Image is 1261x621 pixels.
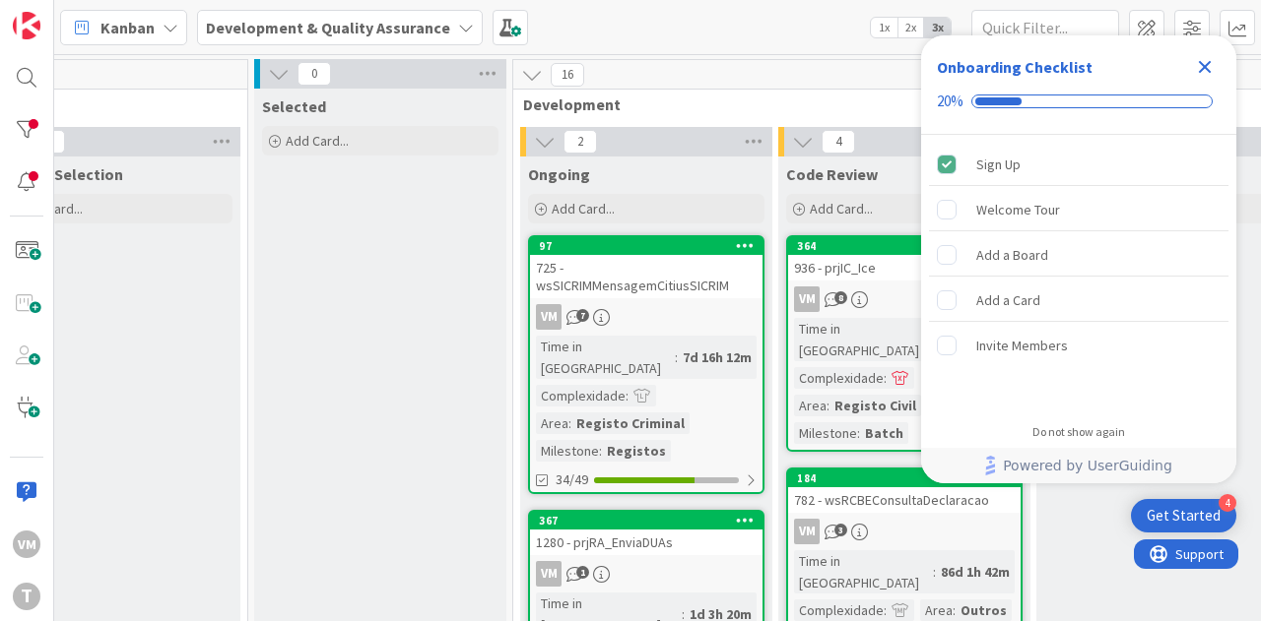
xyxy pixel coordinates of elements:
[921,135,1236,411] div: Checklist items
[576,566,589,579] span: 1
[536,336,675,379] div: Time in [GEOGRAPHIC_DATA]
[530,255,763,298] div: 725 - wsSICRIMMensagemCitiusSICRIM
[100,16,155,39] span: Kanban
[1219,494,1236,512] div: 4
[976,288,1040,312] div: Add a Card
[921,35,1236,483] div: Checklist Container
[1003,454,1172,477] span: Powered by UserGuiding
[530,512,763,555] div: 3671280 - prjRA_EnviaDUAs
[576,309,589,322] span: 7
[797,239,1021,253] div: 364
[788,255,1021,280] div: 936 - prjIC_Ice
[920,599,953,621] div: Area
[936,561,1015,583] div: 86d 1h 42m
[810,200,873,217] span: Add Card...
[827,395,830,416] span: :
[286,132,349,150] span: Add Card...
[794,519,820,544] div: VM
[539,239,763,253] div: 97
[788,286,1021,312] div: VM
[536,440,599,462] div: Milestone
[921,448,1236,483] div: Footer
[797,471,1021,485] div: 184
[1032,424,1125,440] div: Do not show again
[884,367,887,389] span: :
[794,286,820,312] div: VM
[530,561,763,587] div: VM
[871,18,897,37] span: 1x
[971,10,1119,45] input: Quick Filter...
[788,519,1021,544] div: VM
[929,188,1228,231] div: Welcome Tour is incomplete.
[13,530,40,558] div: VM
[530,237,763,298] div: 97725 - wsSICRIMMensagemCitiusSICRIM
[794,422,857,444] div: Milestone
[788,237,1021,280] div: 364936 - prjIC_Ice
[528,235,764,494] a: 97725 - wsSICRIMMensagemCitiusSICRIMVMTime in [GEOGRAPHIC_DATA]:7d 16h 12mComplexidade:Area:Regis...
[786,235,1023,452] a: 364936 - prjIC_IceVMTime in [GEOGRAPHIC_DATA]:1d 15h 39mComplexidade:Area:Registo CivilMilestone:...
[536,385,626,406] div: Complexidade
[976,243,1048,267] div: Add a Board
[929,233,1228,277] div: Add a Board is incomplete.
[830,395,921,416] div: Registo Civil
[556,469,588,490] span: 34/49
[860,422,908,444] div: Batch
[298,62,331,86] span: 0
[788,237,1021,255] div: 364
[788,469,1021,513] div: 184782 - wsRCBEConsultaDeclaracao
[551,63,584,87] span: 16
[571,412,690,434] div: Registo Criminal
[1189,51,1221,83] div: Close Checklist
[937,55,1093,79] div: Onboarding Checklist
[536,561,562,587] div: VM
[41,3,90,27] span: Support
[976,334,1068,357] div: Invite Members
[857,422,860,444] span: :
[206,18,450,37] b: Development & Quality Assurance
[602,440,671,462] div: Registos
[937,93,963,110] div: 20%
[976,153,1021,176] div: Sign Up
[929,279,1228,322] div: Add a Card is incomplete.
[822,130,855,154] span: 4
[897,18,924,37] span: 2x
[530,304,763,330] div: VM
[13,12,40,39] img: Visit kanbanzone.com
[1147,506,1221,526] div: Get Started
[884,599,887,621] span: :
[834,524,847,536] span: 3
[13,583,40,610] div: T
[956,599,1012,621] div: Outros
[929,143,1228,186] div: Sign Up is complete.
[262,96,326,116] span: Selected
[530,512,763,529] div: 367
[933,561,936,583] span: :
[953,599,956,621] span: :
[788,487,1021,513] div: 782 - wsRCBEConsultaDeclaracao
[931,448,1227,483] a: Powered by UserGuiding
[530,529,763,555] div: 1280 - prjRA_EnviaDUAs
[539,514,763,528] div: 367
[1131,499,1236,532] div: Open Get Started checklist, remaining modules: 4
[924,18,951,37] span: 3x
[528,164,590,184] span: Ongoing
[536,304,562,330] div: VM
[794,550,933,593] div: Time in [GEOGRAPHIC_DATA]
[794,599,884,621] div: Complexidade
[564,130,597,154] span: 2
[530,237,763,255] div: 97
[626,385,629,406] span: :
[794,367,884,389] div: Complexidade
[568,412,571,434] span: :
[788,469,1021,487] div: 184
[794,318,933,361] div: Time in [GEOGRAPHIC_DATA]
[834,291,847,304] span: 8
[937,93,1221,110] div: Checklist progress: 20%
[786,164,878,184] span: Code Review
[599,440,602,462] span: :
[678,346,757,368] div: 7d 16h 12m
[976,198,1060,221] div: Welcome Tour
[675,346,678,368] span: :
[552,200,615,217] span: Add Card...
[929,324,1228,367] div: Invite Members is incomplete.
